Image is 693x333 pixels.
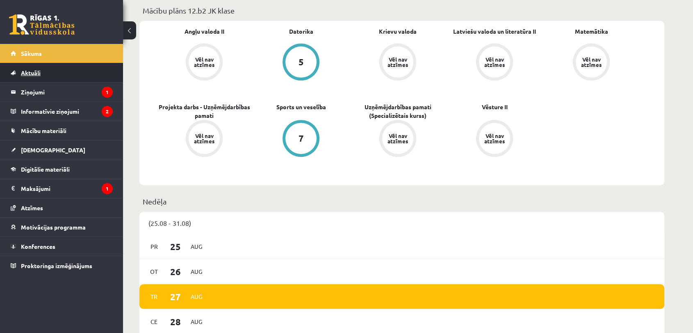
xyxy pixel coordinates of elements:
a: Vēl nav atzīmes [349,120,446,158]
a: Digitālie materiāli [11,160,113,179]
span: 26 [163,265,188,278]
i: 1 [102,87,113,98]
a: Konferences [11,237,113,256]
i: 2 [102,106,113,117]
i: 1 [102,183,113,194]
a: Rīgas 1. Tālmācības vidusskola [9,14,75,35]
a: Vēl nav atzīmes [446,120,543,158]
div: (25.08 - 31.08) [139,212,664,234]
a: Matemātika [575,27,608,36]
p: Mācību plāns 12.b2 JK klase [143,5,661,16]
div: Vēl nav atzīmes [483,57,506,67]
span: Sākums [21,50,42,57]
a: Vēsture II [482,103,508,111]
div: 7 [299,134,304,143]
span: Aug [188,290,205,303]
div: Vēl nav atzīmes [386,57,409,67]
a: Sākums [11,44,113,63]
div: Vēl nav atzīmes [580,57,603,67]
a: Informatīvie ziņojumi2 [11,102,113,121]
a: Aktuāli [11,63,113,82]
span: Proktoringa izmēģinājums [21,262,92,269]
a: Datorika [289,27,313,36]
a: Atzīmes [11,198,113,217]
span: Ot [146,265,163,278]
span: 28 [163,315,188,328]
span: Motivācijas programma [21,223,86,231]
legend: Informatīvie ziņojumi [21,102,113,121]
a: 7 [253,120,349,158]
span: Mācību materiāli [21,127,66,134]
span: Ce [146,315,163,328]
legend: Ziņojumi [21,83,113,101]
a: Motivācijas programma [11,218,113,237]
a: Vēl nav atzīmes [156,120,253,158]
a: Uzņēmējdarbības pamati (Specializētais kurss) [349,103,446,120]
div: Vēl nav atzīmes [483,133,506,144]
a: [DEMOGRAPHIC_DATA] [11,140,113,159]
span: Aug [188,315,205,328]
span: Digitālie materiāli [21,165,70,173]
span: [DEMOGRAPHIC_DATA] [21,146,85,154]
span: Aug [188,265,205,278]
span: Konferences [21,243,55,250]
a: Vēl nav atzīmes [446,44,543,82]
div: 5 [299,57,304,67]
a: Angļu valoda II [185,27,224,36]
a: Sports un veselība [276,103,326,111]
a: Projekta darbs - Uzņēmējdarbības pamati [156,103,253,120]
div: Vēl nav atzīmes [193,133,216,144]
span: Aug [188,240,205,253]
span: Aktuāli [21,69,41,76]
legend: Maksājumi [21,179,113,198]
span: Tr [146,290,163,303]
a: 5 [253,44,349,82]
div: Vēl nav atzīmes [386,133,409,144]
div: Vēl nav atzīmes [193,57,216,67]
span: 27 [163,290,188,303]
span: 25 [163,240,188,253]
a: Vēl nav atzīmes [156,44,253,82]
a: Latviešu valoda un literatūra II [453,27,536,36]
span: Atzīmes [21,204,43,211]
a: Vēl nav atzīmes [543,44,640,82]
a: Krievu valoda [379,27,417,36]
a: Vēl nav atzīmes [349,44,446,82]
a: Ziņojumi1 [11,83,113,101]
a: Mācību materiāli [11,121,113,140]
span: Pr [146,240,163,253]
a: Proktoringa izmēģinājums [11,256,113,275]
a: Maksājumi1 [11,179,113,198]
p: Nedēļa [143,196,661,207]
